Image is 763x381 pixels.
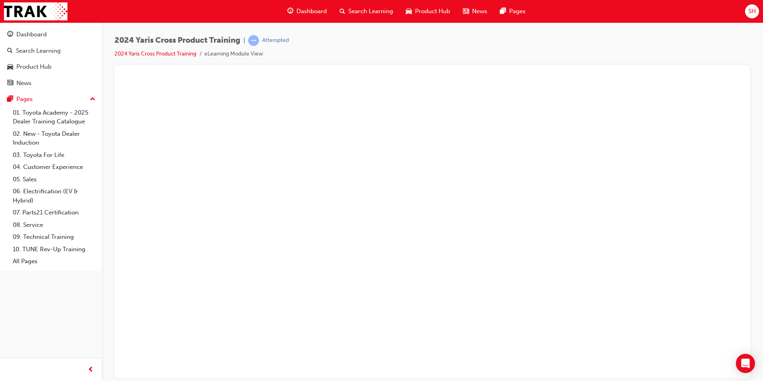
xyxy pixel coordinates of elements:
span: News [472,7,487,16]
a: 08. Service [10,219,99,231]
a: 09. Technical Training [10,231,99,243]
li: eLearning Module View [204,50,263,59]
span: search-icon [340,6,345,16]
span: news-icon [463,6,469,16]
div: Search Learning [16,46,61,56]
button: Pages [3,92,99,107]
span: Pages [509,7,526,16]
span: Search Learning [348,7,393,16]
a: Search Learning [3,44,99,58]
span: 2024 Yaris Cross Product Training [115,36,240,45]
a: car-iconProduct Hub [399,3,457,20]
div: Open Intercom Messenger [736,354,755,373]
button: SH [745,4,759,18]
div: Dashboard [16,30,47,39]
span: car-icon [7,63,13,71]
div: Pages [16,95,33,104]
a: News [3,76,99,91]
span: prev-icon [88,365,94,375]
a: 03. Toyota For Life [10,149,99,161]
a: 07. Parts21 Certification [10,206,99,219]
span: Dashboard [297,7,327,16]
a: guage-iconDashboard [281,3,333,20]
a: news-iconNews [457,3,494,20]
a: search-iconSearch Learning [333,3,399,20]
a: All Pages [10,255,99,268]
span: | [243,36,245,45]
span: learningRecordVerb_ATTEMPT-icon [248,35,259,46]
a: 02. New - Toyota Dealer Induction [10,128,99,149]
a: 01. Toyota Academy - 2025 Dealer Training Catalogue [10,107,99,128]
div: News [16,79,32,88]
span: pages-icon [7,96,13,103]
img: Trak [4,2,67,20]
a: 2024 Yaris Cross Product Training [115,50,196,57]
span: guage-icon [287,6,293,16]
a: pages-iconPages [494,3,532,20]
a: 04. Customer Experience [10,161,99,173]
span: up-icon [90,94,95,105]
a: 06. Electrification (EV & Hybrid) [10,185,99,206]
span: search-icon [7,48,13,55]
a: 05. Sales [10,173,99,186]
div: Product Hub [16,62,51,71]
span: SH [748,7,756,16]
button: DashboardSearch LearningProduct HubNews [3,26,99,92]
a: Dashboard [3,27,99,42]
span: guage-icon [7,31,13,38]
span: Product Hub [415,7,450,16]
span: car-icon [406,6,412,16]
a: 10. TUNE Rev-Up Training [10,243,99,256]
a: Product Hub [3,60,99,74]
span: pages-icon [500,6,506,16]
span: news-icon [7,80,13,87]
div: Attempted [262,37,289,44]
